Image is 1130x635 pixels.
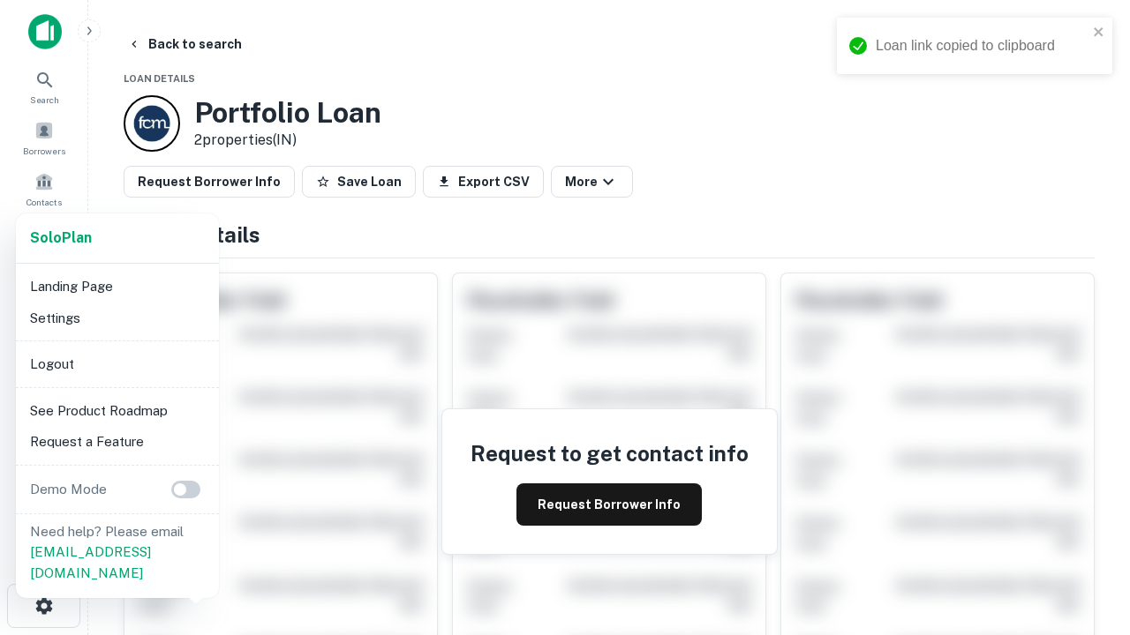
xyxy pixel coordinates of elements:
a: SoloPlan [30,228,92,249]
li: See Product Roadmap [23,395,212,427]
li: Settings [23,303,212,334]
strong: Solo Plan [30,229,92,246]
p: Need help? Please email [30,521,205,584]
li: Logout [23,348,212,380]
li: Request a Feature [23,426,212,458]
iframe: Chat Widget [1042,437,1130,522]
li: Landing Page [23,271,212,303]
a: [EMAIL_ADDRESS][DOMAIN_NAME] [30,544,151,580]
p: Demo Mode [23,479,114,500]
button: close [1093,25,1105,41]
div: Loan link copied to clipboard [876,35,1088,56]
